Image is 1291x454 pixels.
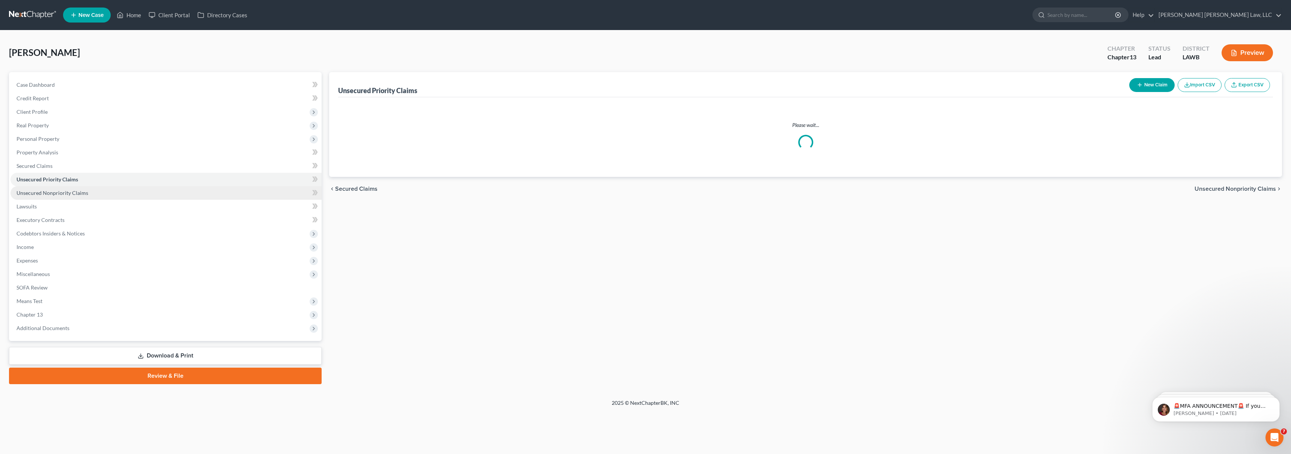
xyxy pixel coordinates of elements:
div: Chapter [1107,53,1136,62]
div: 2025 © NextChapterBK, INC [432,399,859,413]
button: Preview [1222,44,1273,61]
span: Real Property [17,122,49,128]
span: Secured Claims [17,163,53,169]
a: Unsecured Nonpriority Claims [11,186,322,200]
a: [PERSON_NAME] [PERSON_NAME] Law, LLC [1155,8,1282,22]
a: Unsecured Priority Claims [11,173,322,186]
span: Unsecured Nonpriority Claims [1195,186,1276,192]
span: Property Analysis [17,149,58,155]
span: Executory Contracts [17,217,65,223]
div: Chapter [1107,44,1136,53]
span: 13 [1130,53,1136,60]
button: New Claim [1129,78,1175,92]
span: SOFA Review [17,284,48,291]
span: Unsecured Priority Claims [17,176,78,183]
div: LAWB [1183,53,1210,62]
span: Chapter 13 [17,311,43,318]
a: Lawsuits [11,200,322,213]
a: Home [113,8,145,22]
i: chevron_right [1276,186,1282,192]
span: Expenses [17,257,38,264]
span: Miscellaneous [17,271,50,277]
button: chevron_left Secured Claims [329,186,378,192]
span: [PERSON_NAME] [9,47,80,58]
span: Credit Report [17,95,49,101]
p: Please wait... [344,121,1267,129]
div: District [1183,44,1210,53]
a: Export CSV [1225,78,1270,92]
a: Secured Claims [11,159,322,173]
button: Unsecured Nonpriority Claims chevron_right [1195,186,1282,192]
span: 7 [1281,428,1287,434]
a: Case Dashboard [11,78,322,92]
span: New Case [78,12,104,18]
div: Status [1148,44,1171,53]
a: Directory Cases [194,8,251,22]
input: Search by name... [1047,8,1116,22]
span: Case Dashboard [17,81,55,88]
a: SOFA Review [11,281,322,294]
a: Client Portal [145,8,194,22]
span: Means Test [17,298,42,304]
iframe: Intercom notifications message [1141,381,1291,434]
a: Credit Report [11,92,322,105]
i: chevron_left [329,186,335,192]
a: Review & File [9,368,322,384]
a: Property Analysis [11,146,322,159]
div: Unsecured Priority Claims [338,86,417,95]
span: Income [17,244,34,250]
div: Lead [1148,53,1171,62]
iframe: Intercom live chat [1265,428,1283,446]
span: Codebtors Insiders & Notices [17,230,85,237]
span: Personal Property [17,136,59,142]
a: Help [1129,8,1154,22]
a: Executory Contracts [11,213,322,227]
span: Additional Documents [17,325,69,331]
span: Unsecured Nonpriority Claims [17,190,88,196]
span: Lawsuits [17,203,37,210]
span: Secured Claims [335,186,378,192]
a: Download & Print [9,347,322,365]
button: Import CSV [1178,78,1222,92]
span: Client Profile [17,109,48,115]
